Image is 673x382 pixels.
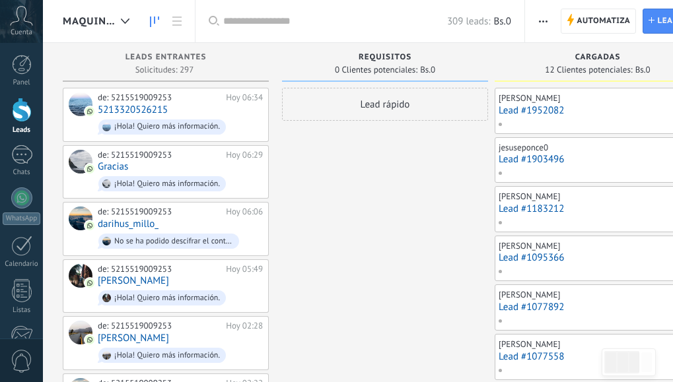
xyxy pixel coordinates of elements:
[98,92,221,103] div: de: 5215519009253
[98,104,168,115] a: 5213320526215
[11,28,32,37] span: Cuenta
[577,9,631,33] span: Automatiza
[499,241,669,251] div: [PERSON_NAME]
[114,237,233,246] div: No se ha podido descifrar el contenido del mensaje. El mensaje no puede leerse aquí. Por favor, v...
[226,321,263,331] div: Hoy 02:28
[447,15,491,28] span: 309 leads:
[125,53,207,62] span: Leads Entrantes
[335,66,417,74] span: 0 Clientes potenciales:
[499,93,669,104] div: [PERSON_NAME]
[635,66,651,74] span: Bs.0
[114,122,220,131] div: ¡Hola! Quiero más información.
[85,164,94,174] img: com.amocrm.amocrmwa.svg
[226,264,263,274] div: Hoy 05:49
[98,207,221,217] div: de: 5215519009253
[3,260,41,269] div: Calendario
[420,66,435,74] span: Bs.0
[85,278,94,288] img: com.amocrm.amocrmwa.svg
[499,339,669,350] div: [PERSON_NAME]
[226,92,263,103] div: Hoy 06:34
[69,150,92,174] div: Gracias
[69,207,92,230] div: darihus_millo_
[98,275,169,286] a: [PERSON_NAME]
[499,290,669,300] div: [PERSON_NAME]
[85,335,94,344] img: com.amocrm.amocrmwa.svg
[282,88,488,121] div: Lead rápido
[359,53,411,62] span: REQUISITOS
[69,92,92,116] div: 5213320526215
[69,264,92,288] div: eli
[561,9,636,34] a: Automatiza
[545,66,632,74] span: 12 Clientes potenciales:
[114,294,220,303] div: ¡Hola! Quiero más información.
[98,321,221,331] div: de: 5215519009253
[98,264,221,274] div: de: 5215519009253
[499,191,669,202] div: [PERSON_NAME]
[98,218,159,230] a: darihus_millo_
[3,168,41,177] div: Chats
[98,150,221,160] div: de: 5215519009253
[575,53,621,62] span: CARGADAS
[226,207,263,217] div: Hoy 06:06
[85,107,94,116] img: com.amocrm.amocrmwa.svg
[63,15,116,28] span: MAQUINA 1
[114,351,220,360] div: ¡Hola! Quiero más información.
[3,126,41,135] div: Leads
[499,143,669,153] div: jesuseponce0
[98,333,169,344] a: [PERSON_NAME]
[226,150,263,160] div: Hoy 06:29
[135,66,194,74] span: Solicitudes: 297
[85,221,94,230] img: com.amocrm.amocrmwa.svg
[69,53,262,64] div: Leads Entrantes
[69,321,92,344] div: Luis Luna
[494,15,511,28] span: Bs.0
[3,306,41,315] div: Listas
[3,79,41,87] div: Panel
[114,179,220,189] div: ¡Hola! Quiero más información.
[98,161,128,172] a: Gracias
[289,53,481,64] div: REQUISITOS
[3,212,40,225] div: WhatsApp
